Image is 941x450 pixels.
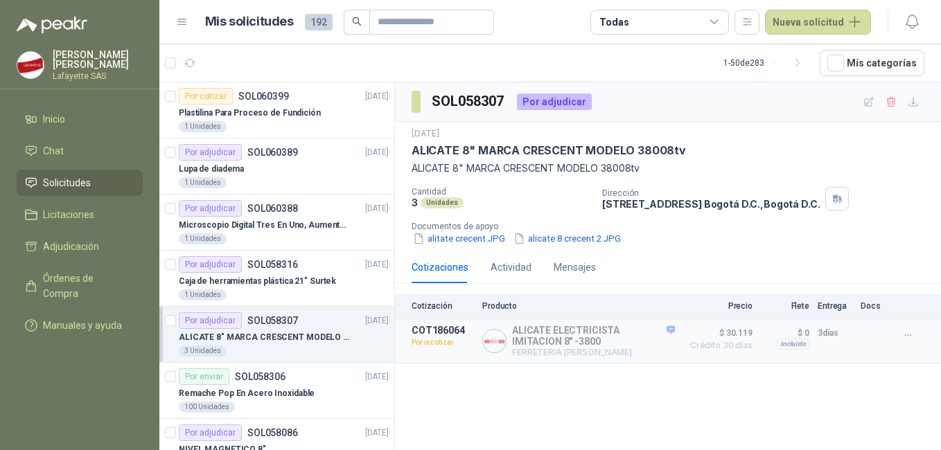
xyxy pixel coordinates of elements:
[179,233,227,244] div: 1 Unidades
[365,314,389,327] p: [DATE]
[305,14,333,30] span: 192
[179,387,315,400] p: Remache Pop En Acero Inoxidable
[17,52,44,78] img: Company Logo
[159,363,394,419] a: Por enviarSOL058306[DATE] Remache Pop En Acero Inoxidable100 Unidades
[247,316,298,325] p: SOL058307
[412,197,418,208] p: 3
[179,402,235,413] div: 100 Unidades
[17,106,143,132] a: Inicio
[483,330,506,352] img: Company Logo
[159,82,394,138] a: Por cotizarSOL060399[DATE] Plastilina Para Proceso de Fundición1 Unidades
[761,325,809,341] p: $ 0
[53,50,143,69] p: [PERSON_NAME] [PERSON_NAME]
[412,161,924,176] p: ALICATE 8" MARCA CRESCENT MODELO 38008tv
[159,138,394,195] a: Por adjudicarSOL060389[DATE] Lupa de diadema1 Unidades
[159,307,394,363] a: Por adjudicarSOL058307[DATE] ALICATE 8" MARCA CRESCENT MODELO 38008tv3 Unidades
[818,325,852,341] p: 3 días
[761,301,809,311] p: Flete
[43,207,94,222] span: Licitaciones
[17,312,143,339] a: Manuales y ayuda
[421,197,464,208] div: Unidades
[159,195,394,251] a: Por adjudicarSOL060388[DATE] Microscopio Digital Tres En Uno, Aumento De 1000x1 Unidades
[683,325,753,341] span: $ 30.119
[43,318,122,333] span: Manuales y ayuda
[765,10,871,35] button: Nueva solicitud
[43,271,130,301] span: Órdenes de Compra
[247,428,298,438] p: SOL058086
[159,251,394,307] a: Por adjudicarSOL058316[DATE] Caja de herramientas plástica 21" Surtek1 Unidades
[412,143,686,158] p: ALICATE 8" MARCA CRESCENT MODELO 38008tv
[723,52,809,74] div: 1 - 50 de 283
[179,88,233,105] div: Por cotizar
[602,188,820,198] p: Dirección
[412,301,474,311] p: Cotización
[53,72,143,80] p: Lafayette SAS
[17,265,143,307] a: Órdenes de Compra
[482,301,675,311] p: Producto
[365,146,389,159] p: [DATE]
[412,187,591,197] p: Cantidad
[818,301,852,311] p: Entrega
[179,163,244,176] p: Lupa de diadema
[179,331,351,344] p: ALICATE 8" MARCA CRESCENT MODELO 38008tv
[43,143,64,159] span: Chat
[412,260,468,275] div: Cotizaciones
[238,91,289,101] p: SOL060399
[17,170,143,196] a: Solicitudes
[179,144,242,161] div: Por adjudicar
[235,372,285,381] p: SOL058306
[179,219,351,232] p: Microscopio Digital Tres En Uno, Aumento De 1000x
[179,312,242,329] div: Por adjudicar
[512,231,622,246] button: alicate 8 crecent 2.JPG
[777,339,809,350] div: Incluido
[683,341,753,350] span: Crédito 30 días
[412,231,507,246] button: alitate crecent.JPG
[179,200,242,217] div: Por adjudicar
[683,301,753,311] p: Precio
[554,260,596,275] div: Mensajes
[17,138,143,164] a: Chat
[861,301,888,311] p: Docs
[179,368,229,385] div: Por enviar
[17,17,87,33] img: Logo peakr
[412,222,935,231] p: Documentos de apoyo
[179,107,321,120] p: Plastilina Para Proceso de Fundición
[412,325,474,336] p: COT186064
[512,347,675,357] p: FERRETERIA [PERSON_NAME]
[43,175,91,190] span: Solicitudes
[247,204,298,213] p: SOL060388
[179,177,227,188] div: 1 Unidades
[247,260,298,269] p: SOL058316
[179,289,227,300] div: 1 Unidades
[599,15,628,30] div: Todas
[412,127,439,141] p: [DATE]
[432,91,506,112] h3: SOL058307
[517,93,592,110] div: Por adjudicar
[820,50,924,76] button: Mís categorías
[365,258,389,271] p: [DATE]
[365,426,389,440] p: [DATE]
[179,424,242,441] div: Por adjudicar
[179,345,227,357] div: 3 Unidades
[365,202,389,215] p: [DATE]
[365,90,389,103] p: [DATE]
[179,256,242,273] div: Por adjudicar
[17,201,143,228] a: Licitaciones
[365,370,389,384] p: [DATE]
[512,325,675,347] p: ALICATE ELECTRICISTA IMITACION 8" -3800
[491,260,531,275] div: Actividad
[205,12,294,32] h1: Mis solicitudes
[352,17,362,26] span: search
[179,121,227,132] div: 1 Unidades
[43,239,99,254] span: Adjudicación
[247,147,298,157] p: SOL060389
[179,275,336,288] p: Caja de herramientas plástica 21" Surtek
[17,233,143,260] a: Adjudicación
[602,198,820,210] p: [STREET_ADDRESS] Bogotá D.C. , Bogotá D.C.
[412,336,474,350] p: Por recotizar
[43,111,65,127] span: Inicio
